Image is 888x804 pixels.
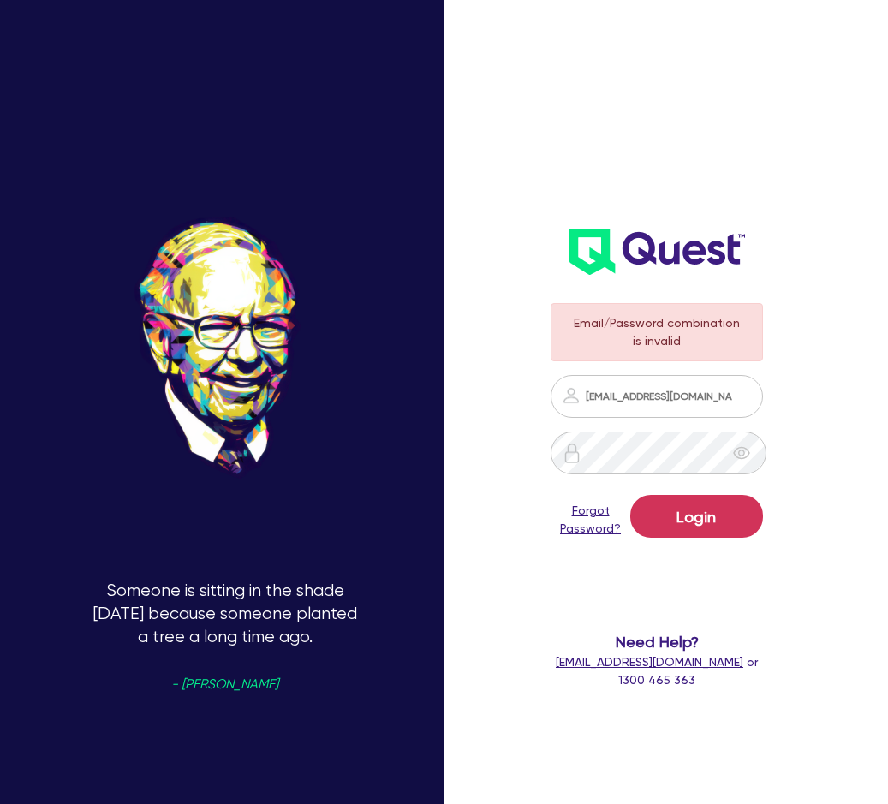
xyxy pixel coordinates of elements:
[630,495,763,538] button: Login
[562,443,582,463] img: icon-password
[561,385,581,406] img: icon-password
[556,655,743,669] a: [EMAIL_ADDRESS][DOMAIN_NAME]
[551,375,762,418] input: Email address
[556,655,758,687] span: or 1300 465 363
[171,678,278,691] span: - [PERSON_NAME]
[551,502,629,538] a: Forgot Password?
[733,444,750,462] span: eye
[569,229,745,275] img: wH2k97JdezQIQAAAABJRU5ErkJggg==
[551,630,762,653] span: Need Help?
[574,316,740,348] span: Email/Password combination is invalid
